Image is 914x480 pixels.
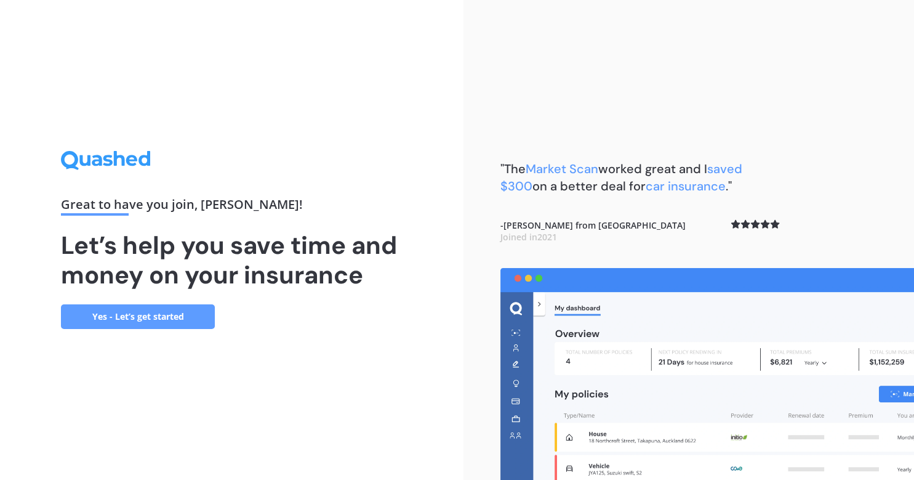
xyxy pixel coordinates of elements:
[526,161,598,177] span: Market Scan
[646,178,726,194] span: car insurance
[61,230,402,290] h1: Let’s help you save time and money on your insurance
[500,219,686,243] b: - [PERSON_NAME] from [GEOGRAPHIC_DATA]
[500,161,742,194] span: saved $300
[61,304,215,329] a: Yes - Let’s get started
[61,198,402,216] div: Great to have you join , [PERSON_NAME] !
[500,161,742,194] b: "The worked great and I on a better deal for ."
[500,231,557,243] span: Joined in 2021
